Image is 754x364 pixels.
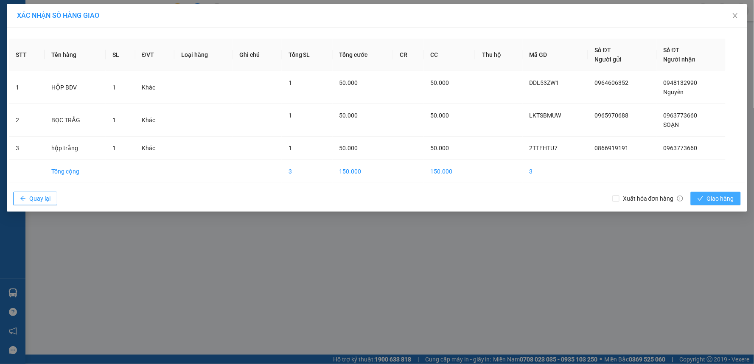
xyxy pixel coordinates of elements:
th: ĐVT [135,39,174,71]
th: Tổng SL [282,39,333,71]
span: 0948132990 [664,79,698,86]
td: BỌC TRẮG [45,104,106,137]
span: check [698,196,704,202]
td: Tổng cộng [45,160,106,183]
th: Tổng cước [333,39,393,71]
th: Tên hàng [45,39,106,71]
td: 3 [9,137,45,160]
th: Loại hàng [174,39,233,71]
button: Close [723,4,747,28]
span: 50.000 [339,112,358,119]
span: 0963773660 [664,145,698,151]
span: Người gửi [595,56,622,63]
span: 1 [289,145,292,151]
th: Mã GD [523,39,589,71]
span: SOẠN [664,121,679,128]
td: Khác [135,104,174,137]
span: Xuất hóa đơn hàng [619,194,687,203]
span: arrow-left [20,196,26,202]
span: 0963773660 [664,112,698,119]
td: hộp trắng [45,137,106,160]
span: 0866919191 [595,145,629,151]
span: 1 [112,84,116,91]
span: info-circle [677,196,683,202]
span: 50.000 [431,79,449,86]
span: 2TTEHTU7 [530,145,558,151]
span: 1 [289,79,292,86]
td: 2 [9,104,45,137]
td: 3 [523,160,589,183]
th: CR [393,39,424,71]
th: CC [424,39,475,71]
td: 1 [9,71,45,104]
span: 1 [112,117,116,123]
span: Nguyên [664,89,684,95]
span: Người nhận [664,56,696,63]
th: SL [106,39,135,71]
td: 150.000 [333,160,393,183]
span: 50.000 [431,145,449,151]
span: 1 [112,145,116,151]
td: 150.000 [424,160,475,183]
span: XÁC NHẬN SỐ HÀNG GIAO [17,11,99,20]
th: Ghi chú [233,39,282,71]
span: close [732,12,739,19]
span: Quay lại [29,194,50,203]
span: Số ĐT [664,47,680,53]
td: Khác [135,137,174,160]
th: Thu hộ [475,39,522,71]
button: checkGiao hàng [691,192,741,205]
span: LKTSBMUW [530,112,561,119]
span: 0964606352 [595,79,629,86]
span: DDL53ZW1 [530,79,559,86]
td: HỘP BDV [45,71,106,104]
span: Số ĐT [595,47,611,53]
th: STT [9,39,45,71]
button: arrow-leftQuay lại [13,192,57,205]
span: 50.000 [339,145,358,151]
td: 3 [282,160,333,183]
span: 50.000 [431,112,449,119]
span: 50.000 [339,79,358,86]
span: 1 [289,112,292,119]
span: Giao hàng [707,194,734,203]
td: Khác [135,71,174,104]
span: 0965970688 [595,112,629,119]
